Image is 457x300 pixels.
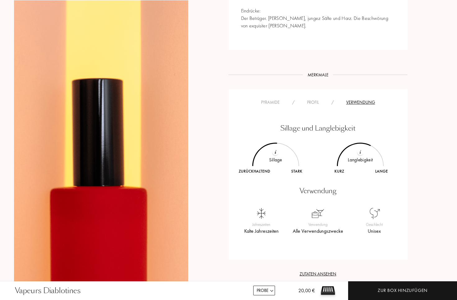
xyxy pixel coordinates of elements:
div: Sillage und Langlebigkeit [233,123,403,133]
div: Verwendung [340,99,381,106]
div: Alle Verwendungszwecke [290,227,346,235]
img: usage_season_cold.png [254,206,268,221]
div: Kalte Jahreszeiten [233,227,290,235]
div: / [325,99,340,106]
div: Zurückhaltend [233,168,276,174]
div: Geschlecht [346,221,402,228]
div: Verwendung [233,186,403,196]
div: Sillage [233,157,318,169]
div: Zur Box hinzufügen [378,287,427,294]
div: Jahreszeiten [233,221,290,228]
div: Langlebigkeit [318,157,403,169]
div: Kurz [318,168,360,174]
img: sample box sommelier du parfum [319,281,337,300]
div: Zutaten ansehen [229,271,408,277]
div: Unisex [346,227,402,235]
div: Vapeurs Diablotines [15,285,81,296]
img: txt_i.svg [359,150,361,154]
img: usage_sexe_all.png [367,206,381,221]
div: Verwendung [290,221,346,228]
img: usage_occasion_all.png [311,206,325,221]
div: Stark [276,168,318,174]
img: arrow.png [269,288,274,293]
img: txt_i.svg [275,150,277,154]
div: 20,00 € [288,287,315,300]
div: Profil [301,99,325,106]
div: / [286,99,301,106]
div: Pyramide [255,99,286,106]
div: Lange [360,168,403,174]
